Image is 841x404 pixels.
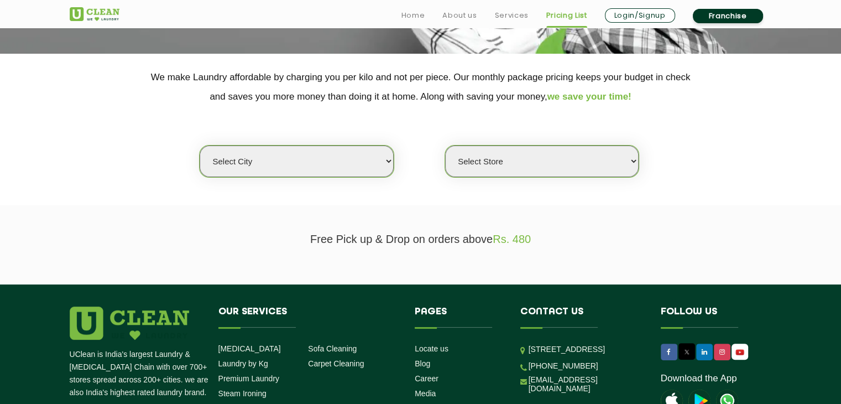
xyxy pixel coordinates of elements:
a: [EMAIL_ADDRESS][DOMAIN_NAME] [529,375,644,393]
p: Free Pick up & Drop on orders above [70,233,772,246]
a: Career [415,374,438,383]
img: UClean Laundry and Dry Cleaning [70,7,119,21]
a: Home [401,9,425,22]
a: Carpet Cleaning [308,359,364,368]
a: Steam Ironing [218,389,267,398]
img: UClean Laundry and Dry Cleaning [733,346,747,358]
p: UClean is India's largest Laundry & [MEDICAL_DATA] Chain with over 700+ stores spread across 200+... [70,348,210,399]
a: Sofa Cleaning [308,344,357,353]
a: Download the App [661,373,737,384]
a: Franchise [693,9,763,23]
a: Blog [415,359,430,368]
a: Services [494,9,528,22]
span: Rs. 480 [493,233,531,245]
p: We make Laundry affordable by charging you per kilo and not per piece. Our monthly package pricin... [70,68,772,106]
h4: Follow us [661,307,758,328]
a: About us [442,9,477,22]
p: [STREET_ADDRESS] [529,343,644,356]
h4: Contact us [520,307,644,328]
a: Pricing List [546,9,587,22]
a: [MEDICAL_DATA] [218,344,281,353]
span: we save your time! [547,91,631,102]
a: Premium Laundry [218,374,280,383]
a: Media [415,389,436,398]
a: Login/Signup [605,8,675,23]
a: Locate us [415,344,448,353]
h4: Our Services [218,307,399,328]
a: [PHONE_NUMBER] [529,361,598,370]
a: Laundry by Kg [218,359,268,368]
img: logo.png [70,307,189,340]
h4: Pages [415,307,504,328]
